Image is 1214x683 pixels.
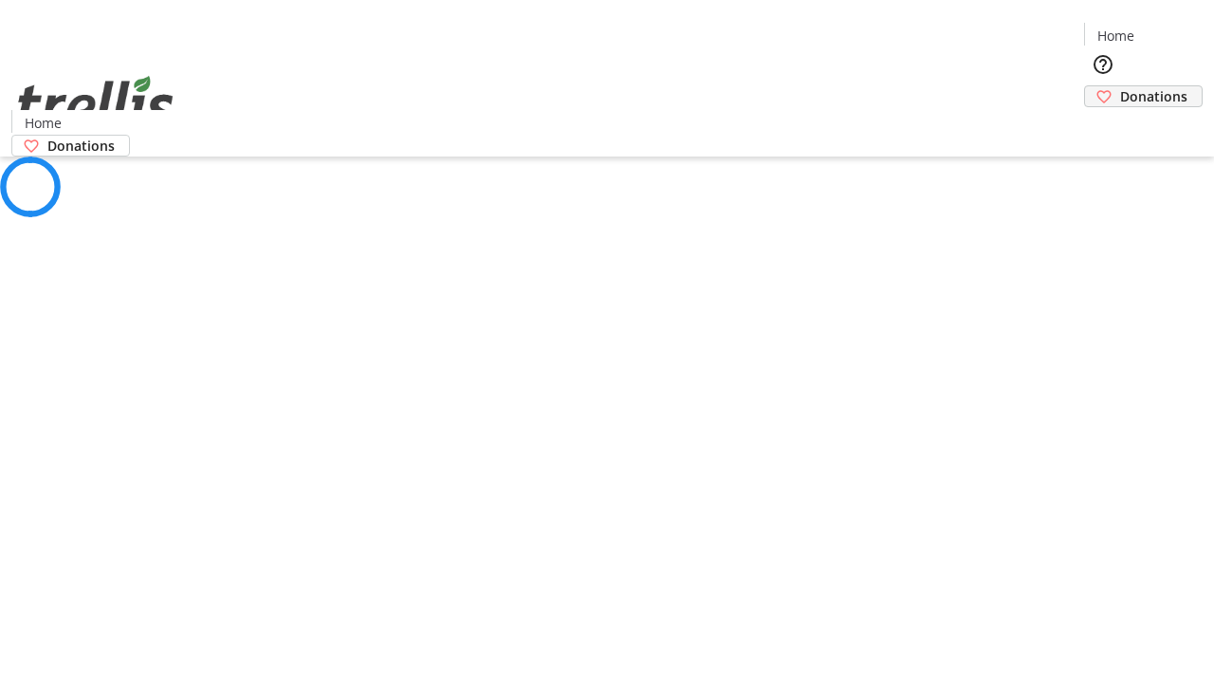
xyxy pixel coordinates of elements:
[1084,107,1122,145] button: Cart
[1085,26,1146,46] a: Home
[1120,86,1187,106] span: Donations
[47,136,115,156] span: Donations
[12,113,73,133] a: Home
[1084,85,1203,107] a: Donations
[1097,26,1134,46] span: Home
[25,113,62,133] span: Home
[11,135,130,157] a: Donations
[1084,46,1122,83] button: Help
[11,55,180,150] img: Orient E2E Organization rStvEu4mao's Logo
